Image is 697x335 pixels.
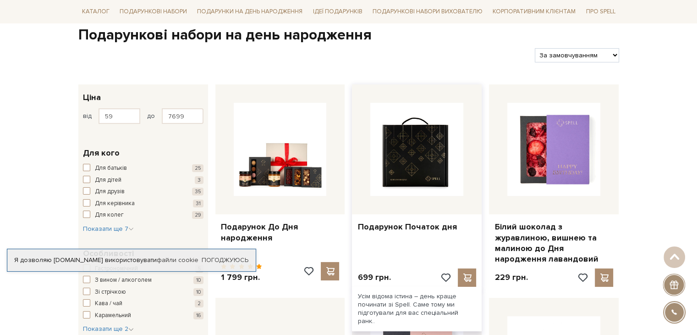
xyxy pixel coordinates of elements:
[221,272,263,283] p: 1 799 грн.
[494,222,613,265] a: Білий шоколад з журавлиною, вишнею та малиною до Дня народження лавандовий
[95,164,127,173] span: Для батьків
[7,256,256,264] div: Я дозволяю [DOMAIN_NAME] використовувати
[83,324,134,334] button: Показати ще 2
[83,311,203,320] button: Карамельний 16
[83,187,203,196] button: Для друзів 35
[116,5,191,19] a: Подарункові набори
[95,311,131,320] span: Карамельний
[494,272,527,283] p: 229 грн.
[95,176,121,185] span: Для дітей
[95,211,124,220] span: Для колег
[95,288,126,297] span: Зі стрічкою
[95,199,135,208] span: Для керівника
[83,225,134,233] span: Показати ще 7
[83,276,203,285] button: З вином / алкоголем 10
[193,276,203,284] span: 10
[78,26,619,45] h1: Подарункові набори на день народження
[99,108,140,124] input: Ціна
[83,299,203,308] button: Кава / чай 2
[162,108,203,124] input: Ціна
[147,112,155,120] span: до
[83,325,134,333] span: Показати ще 2
[221,222,340,243] a: Подарунок До Дня народження
[83,288,203,297] button: Зі стрічкою 10
[192,164,203,172] span: 25
[193,5,306,19] a: Подарунки на День народження
[195,300,203,307] span: 2
[83,164,203,173] button: Для батьків 25
[195,265,203,273] span: 5
[193,312,203,319] span: 16
[78,5,113,19] a: Каталог
[83,199,203,208] button: Для керівника 31
[95,187,125,196] span: Для друзів
[83,176,203,185] button: Для дітей 3
[193,200,203,207] span: 31
[195,176,203,184] span: 3
[202,256,248,264] a: Погоджуюсь
[83,91,101,104] span: Ціна
[357,272,390,283] p: 699 грн.
[370,103,463,196] img: Подарунок Початок дня
[357,222,476,232] a: Подарунок Початок дня
[83,147,120,159] span: Для кого
[83,211,203,220] button: Для колег 29
[95,276,152,285] span: З вином / алкоголем
[95,299,122,308] span: Кава / чай
[83,224,134,234] button: Показати ще 7
[193,288,203,296] span: 10
[157,256,198,264] a: файли cookie
[83,112,92,120] span: від
[309,5,366,19] a: Ідеї подарунків
[83,247,134,260] span: Особливості
[352,287,482,331] div: Усім відома істина – день краще починати зі Spell. Саме тому ми підготували для вас спеціальний р...
[582,5,619,19] a: Про Spell
[192,211,203,219] span: 29
[192,188,203,195] span: 35
[369,4,486,19] a: Подарункові набори вихователю
[489,4,579,19] a: Корпоративним клієнтам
